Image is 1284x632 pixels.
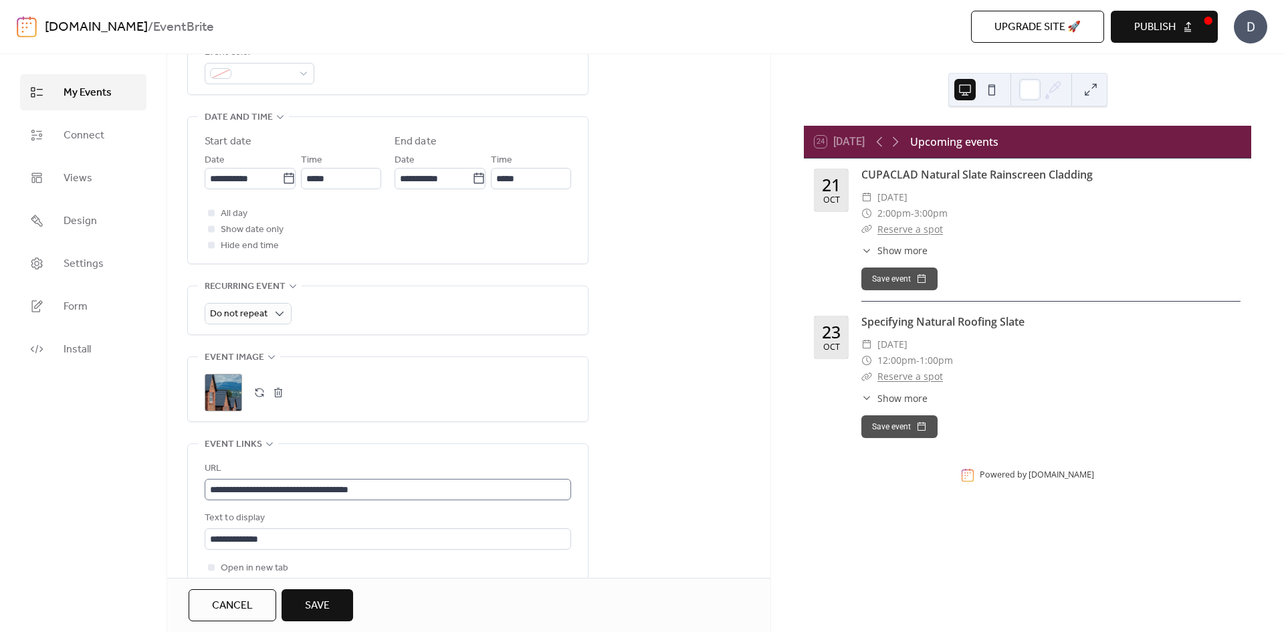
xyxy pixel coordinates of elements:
[64,299,88,315] span: Form
[64,171,92,187] span: Views
[861,205,872,221] div: ​
[212,598,253,614] span: Cancel
[205,350,264,366] span: Event image
[20,117,146,153] a: Connect
[861,314,1025,329] a: Specifying Natural Roofing Slate
[916,352,920,368] span: -
[861,415,938,438] button: Save event
[221,238,279,254] span: Hide end time
[971,11,1104,43] button: Upgrade site 🚀
[205,110,273,126] span: Date and time
[861,336,872,352] div: ​
[17,16,37,37] img: logo
[861,352,872,368] div: ​
[911,205,914,221] span: -
[822,177,841,193] div: 21
[877,243,928,257] span: Show more
[221,222,284,238] span: Show date only
[210,305,267,323] span: Do not repeat
[153,15,214,40] b: EventBrite
[861,189,872,205] div: ​
[64,256,104,272] span: Settings
[877,336,907,352] span: [DATE]
[20,288,146,324] a: Form
[64,342,91,358] span: Install
[877,223,943,235] a: Reserve a spot
[861,167,1093,182] a: CUPACLAD Natural Slate Rainscreen Cladding
[301,152,322,169] span: Time
[205,134,251,150] div: Start date
[877,189,907,205] span: [DATE]
[823,196,840,205] div: Oct
[1234,10,1267,43] div: D
[395,152,415,169] span: Date
[64,128,104,144] span: Connect
[205,437,262,453] span: Event links
[282,589,353,621] button: Save
[861,221,872,237] div: ​
[189,589,276,621] button: Cancel
[205,279,286,295] span: Recurring event
[45,15,148,40] a: [DOMAIN_NAME]
[491,152,512,169] span: Time
[205,461,568,477] div: URL
[822,324,841,340] div: 23
[205,152,225,169] span: Date
[861,368,872,385] div: ​
[994,19,1081,35] span: Upgrade site 🚀
[64,85,112,101] span: My Events
[1111,11,1218,43] button: Publish
[861,391,872,405] div: ​
[205,45,312,61] div: Event color
[980,469,1094,481] div: Powered by
[861,243,928,257] button: ​Show more
[910,134,998,150] div: Upcoming events
[221,206,247,222] span: All day
[877,391,928,405] span: Show more
[861,243,872,257] div: ​
[861,268,938,290] button: Save event
[305,598,330,614] span: Save
[920,352,953,368] span: 1:00pm
[221,560,288,576] span: Open in new tab
[877,205,911,221] span: 2:00pm
[395,134,437,150] div: End date
[823,343,840,352] div: Oct
[20,203,146,239] a: Design
[64,213,97,229] span: Design
[877,370,943,383] a: Reserve a spot
[877,352,916,368] span: 12:00pm
[148,15,153,40] b: /
[20,160,146,196] a: Views
[205,510,568,526] div: Text to display
[205,374,242,411] div: ;
[914,205,948,221] span: 3:00pm
[20,74,146,110] a: My Events
[1029,469,1094,481] a: [DOMAIN_NAME]
[20,245,146,282] a: Settings
[861,391,928,405] button: ​Show more
[20,331,146,367] a: Install
[1134,19,1176,35] span: Publish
